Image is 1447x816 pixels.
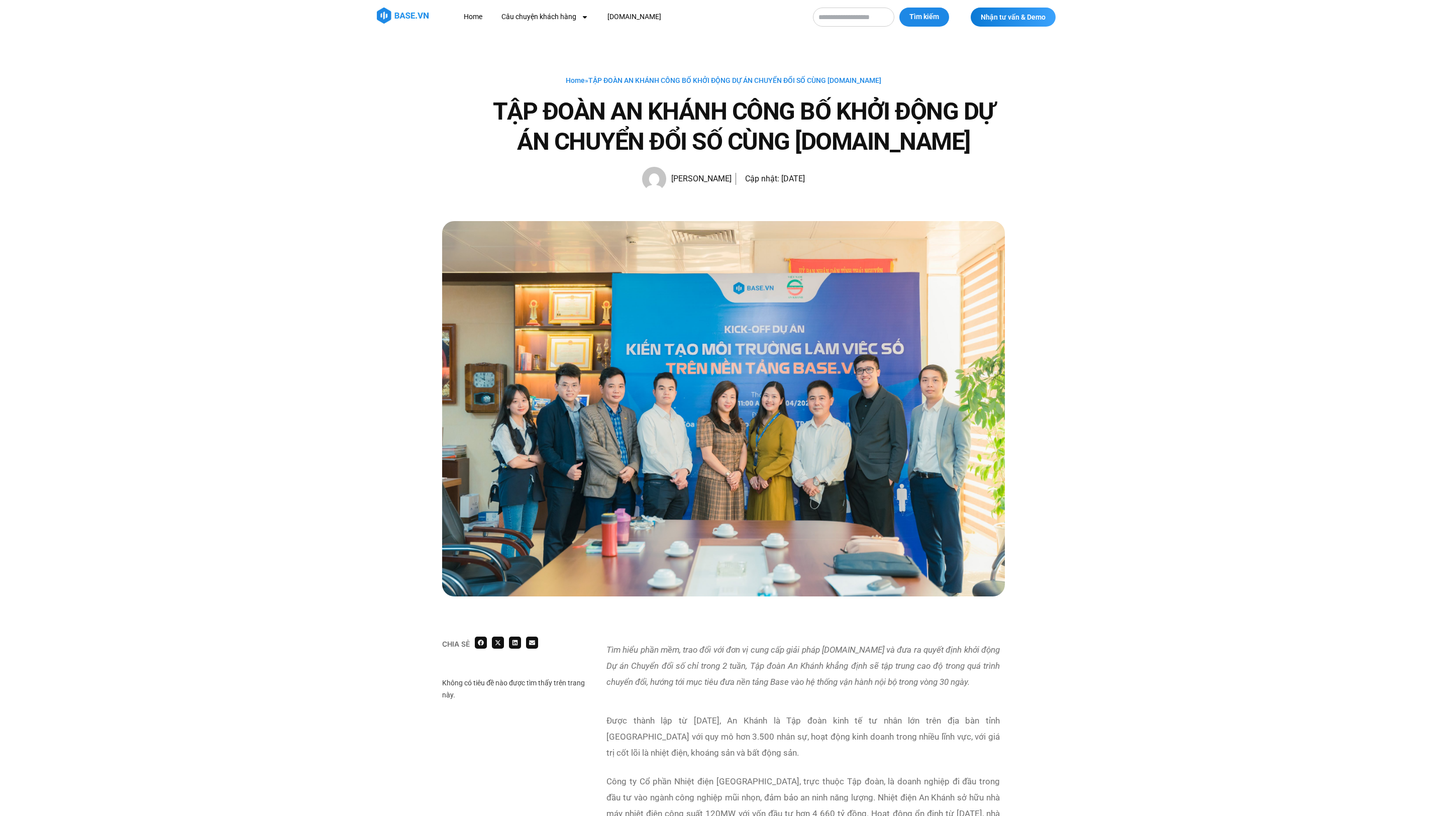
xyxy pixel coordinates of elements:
a: Nhận tư vấn & Demo [971,8,1056,27]
div: Share on facebook [475,637,487,649]
time: [DATE] [781,174,805,183]
div: Share on linkedin [509,637,521,649]
div: Không có tiêu đề nào được tìm thấy trên trang này. [442,677,591,701]
span: » [566,76,881,84]
img: Picture of Hạnh Hoàng [642,167,666,191]
p: Được thành lập từ [DATE], An Khánh là Tập đoàn kinh tế tư nhân lớn trên địa bàn tỉnh [GEOGRAPHIC_... [606,712,1000,761]
span: [PERSON_NAME] [666,172,732,186]
div: Chia sẻ [442,641,470,648]
span: Tìm kiếm [909,12,939,22]
button: Tìm kiếm [899,8,949,27]
a: Home [456,8,490,26]
em: Tìm hiểu phần mềm, trao đổi với đơn vị cung cấp giải pháp [DOMAIN_NAME] và đưa ra quyết định khởi... [606,645,1000,687]
h1: TẬP ĐOÀN AN KHÁNH CÔNG BỐ KHỞI ĐỘNG DỰ ÁN CHUYỂN ĐỔI SỐ CÙNG [DOMAIN_NAME] [482,96,1005,157]
a: [DOMAIN_NAME] [600,8,669,26]
span: TẬP ĐOÀN AN KHÁNH CÔNG BỐ KHỞI ĐỘNG DỰ ÁN CHUYỂN ĐỔI SỐ CÙNG [DOMAIN_NAME] [588,76,881,84]
nav: Menu [456,8,803,26]
div: Share on x-twitter [492,637,504,649]
div: Share on email [526,637,538,649]
span: Cập nhật: [745,174,779,183]
a: Câu chuyện khách hàng [494,8,596,26]
a: Picture of Hạnh Hoàng [PERSON_NAME] [642,167,732,191]
a: Home [566,76,585,84]
span: Nhận tư vấn & Demo [981,14,1046,21]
